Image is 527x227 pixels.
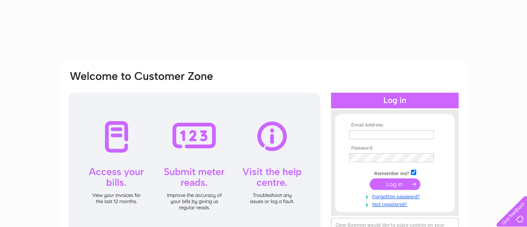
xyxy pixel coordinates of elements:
th: Email Address: [347,122,443,128]
a: Forgotten password? [349,192,443,200]
input: Submit [370,178,420,190]
a: Not registered? [349,200,443,208]
td: Remember me? [347,168,443,177]
th: Password: [347,145,443,151]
